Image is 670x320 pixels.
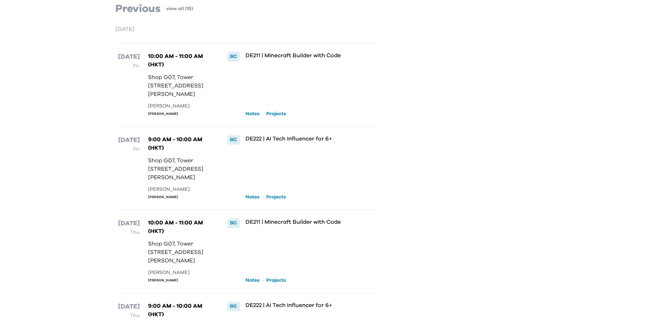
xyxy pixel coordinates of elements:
div: BC [227,52,240,61]
p: DE211 | Minecraft Builder with Code [245,52,353,59]
div: BC [227,218,240,228]
p: [DATE] [118,218,140,228]
a: Projects [266,277,286,284]
p: Fri [118,145,140,154]
p: DE211 | Minecraft Builder with Code [245,218,353,226]
p: [DATE] [115,25,380,33]
p: 10:00 AM - 11:00 AM (HKT) [148,52,213,69]
div: [PERSON_NAME] [148,186,213,193]
p: Fri [118,62,140,70]
div: [PERSON_NAME] [148,111,213,117]
p: Thu [118,228,140,237]
p: Thu [118,312,140,320]
p: Previous [115,2,160,15]
a: Projects [266,194,286,201]
a: Notes [245,277,260,284]
p: [DATE] [118,302,140,312]
div: [PERSON_NAME] [148,103,213,110]
div: [PERSON_NAME] [148,278,213,283]
p: Shop G07, Tower [STREET_ADDRESS][PERSON_NAME] [148,240,213,265]
div: BC [227,302,240,311]
p: 9:00 AM - 10:00 AM (HKT) [148,135,213,152]
p: Shop G07, Tower [STREET_ADDRESS][PERSON_NAME] [148,156,213,182]
p: DE222 | AI Tech Influencer for 6+ [245,302,353,309]
p: · [262,276,263,285]
p: [DATE] [118,135,140,145]
p: 9:00 AM - 10:00 AM (HKT) [148,302,213,319]
p: 10:00 AM - 11:00 AM (HKT) [148,218,213,235]
div: BC [227,135,240,144]
div: [PERSON_NAME] [148,269,213,276]
a: Notes [245,110,260,117]
a: Notes [245,194,260,201]
a: Projects [266,110,286,117]
a: view all (15) [166,5,193,12]
p: [DATE] [118,52,140,62]
p: Shop G07, Tower [STREET_ADDRESS][PERSON_NAME] [148,73,213,98]
p: · [262,110,263,118]
div: [PERSON_NAME] [148,195,213,200]
p: DE222 | AI Tech Influencer for 6+ [245,135,353,142]
p: · [262,193,263,201]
